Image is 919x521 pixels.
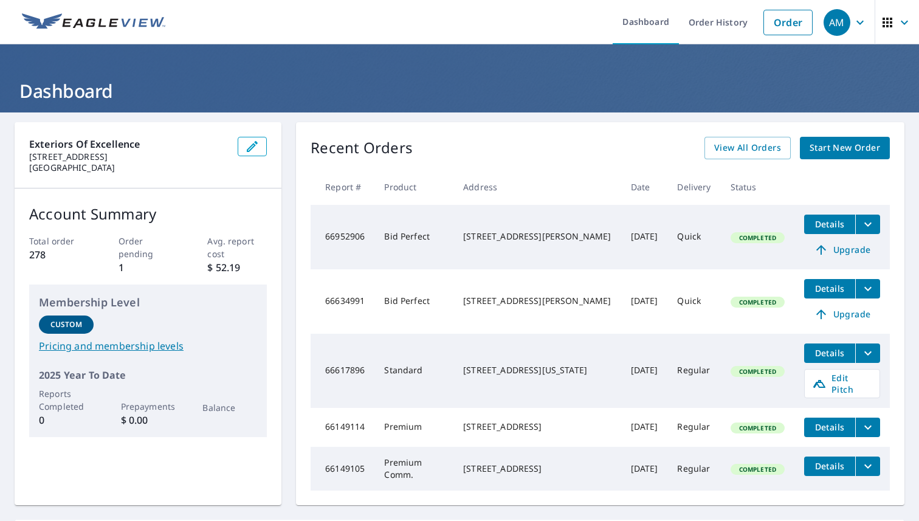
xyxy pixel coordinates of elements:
a: Upgrade [804,240,880,260]
div: [STREET_ADDRESS][PERSON_NAME] [463,295,611,307]
div: [STREET_ADDRESS] [463,463,611,475]
div: AM [824,9,850,36]
span: Completed [732,465,783,474]
th: Address [453,169,621,205]
p: 278 [29,247,89,262]
td: 66149114 [311,408,374,447]
p: 0 [39,413,94,427]
span: Completed [732,233,783,242]
button: filesDropdownBtn-66634991 [855,279,880,298]
p: $ 0.00 [121,413,176,427]
p: [STREET_ADDRESS] [29,151,228,162]
button: detailsBtn-66149114 [804,418,855,437]
p: 2025 Year To Date [39,368,257,382]
button: detailsBtn-66149105 [804,457,855,476]
td: Regular [667,334,720,408]
p: [GEOGRAPHIC_DATA] [29,162,228,173]
a: Start New Order [800,137,890,159]
span: Details [811,283,848,294]
p: Prepayments [121,400,176,413]
span: Completed [732,424,783,432]
span: Details [811,421,848,433]
a: Upgrade [804,305,880,324]
span: Completed [732,367,783,376]
th: Date [621,169,668,205]
td: Premium Comm. [374,447,453,491]
span: Upgrade [811,243,873,257]
p: Membership Level [39,294,257,311]
p: Recent Orders [311,137,413,159]
td: 66634991 [311,269,374,334]
p: Exteriors of Excellence [29,137,228,151]
button: filesDropdownBtn-66617896 [855,343,880,363]
div: [STREET_ADDRESS] [463,421,611,433]
p: 1 [119,260,178,275]
button: filesDropdownBtn-66149114 [855,418,880,437]
a: Order [763,10,813,35]
th: Report # [311,169,374,205]
td: Bid Perfect [374,205,453,269]
img: EV Logo [22,13,165,32]
button: detailsBtn-66952906 [804,215,855,234]
button: detailsBtn-66617896 [804,343,855,363]
td: [DATE] [621,447,668,491]
a: View All Orders [704,137,791,159]
td: Standard [374,334,453,408]
div: [STREET_ADDRESS][PERSON_NAME] [463,230,611,243]
span: Start New Order [810,140,880,156]
div: [STREET_ADDRESS][US_STATE] [463,364,611,376]
a: Edit Pitch [804,369,880,398]
button: filesDropdownBtn-66952906 [855,215,880,234]
td: [DATE] [621,408,668,447]
td: Premium [374,408,453,447]
p: Reports Completed [39,387,94,413]
span: Upgrade [811,307,873,322]
td: 66617896 [311,334,374,408]
h1: Dashboard [15,78,904,103]
p: Account Summary [29,203,267,225]
button: detailsBtn-66634991 [804,279,855,298]
td: [DATE] [621,269,668,334]
td: Regular [667,447,720,491]
span: Details [811,347,848,359]
td: Bid Perfect [374,269,453,334]
td: [DATE] [621,334,668,408]
th: Status [721,169,794,205]
td: 66149105 [311,447,374,491]
span: View All Orders [714,140,781,156]
p: Total order [29,235,89,247]
button: filesDropdownBtn-66149105 [855,457,880,476]
span: Details [811,460,848,472]
p: Custom [50,319,82,330]
a: Pricing and membership levels [39,339,257,353]
td: Quick [667,205,720,269]
span: Details [811,218,848,230]
td: 66952906 [311,205,374,269]
span: Completed [732,298,783,306]
span: Edit Pitch [812,372,872,395]
p: Balance [202,401,257,414]
td: [DATE] [621,205,668,269]
p: Order pending [119,235,178,260]
p: Avg. report cost [207,235,267,260]
td: Quick [667,269,720,334]
th: Product [374,169,453,205]
td: Regular [667,408,720,447]
p: $ 52.19 [207,260,267,275]
th: Delivery [667,169,720,205]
